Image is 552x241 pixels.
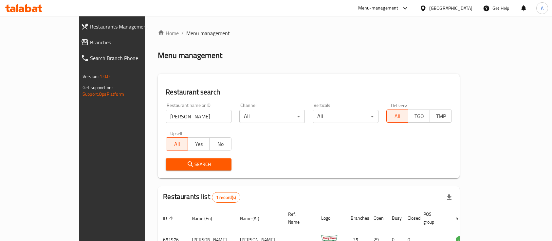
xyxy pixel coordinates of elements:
span: Search [171,160,226,169]
h2: Restaurants list [163,192,240,203]
span: Ref. Name [288,210,308,226]
span: Name (En) [192,214,221,222]
button: TMP [430,110,451,123]
nav: breadcrumb [158,29,460,37]
h2: Restaurant search [166,87,452,97]
button: No [209,137,231,151]
div: Total records count [212,192,240,203]
button: All [166,137,188,151]
a: Restaurants Management [76,19,172,34]
span: ID [163,214,175,222]
th: Closed [402,208,418,228]
span: A [541,5,543,12]
span: TMP [432,111,449,121]
span: Search Branch Phone [90,54,166,62]
label: Upsell [170,131,182,135]
div: Menu-management [358,4,398,12]
span: Menu management [186,29,230,37]
span: 1 record(s) [212,194,240,201]
th: Open [368,208,387,228]
span: All [389,111,406,121]
th: Busy [387,208,402,228]
span: All [169,139,185,149]
span: Get support on: [83,83,113,92]
li: / [181,29,184,37]
span: Name (Ar) [240,214,268,222]
th: Branches [345,208,368,228]
span: No [212,139,229,149]
h2: Menu management [158,50,222,61]
span: Yes [191,139,207,149]
button: TGO [408,110,430,123]
input: Search for restaurant name or ID.. [166,110,231,123]
a: Support.OpsPlatform [83,90,124,98]
label: Delivery [391,103,407,108]
span: Restaurants Management [90,23,166,30]
div: Export file [441,190,457,205]
button: Yes [188,137,210,151]
span: POS group [423,210,443,226]
a: Branches [76,34,172,50]
span: Branches [90,38,166,46]
div: All [313,110,378,123]
th: Logo [316,208,345,228]
span: Status [456,214,477,222]
div: All [239,110,305,123]
button: All [386,110,408,123]
span: 1.0.0 [100,72,110,81]
a: Search Branch Phone [76,50,172,66]
button: Search [166,158,231,171]
span: Version: [83,72,99,81]
div: [GEOGRAPHIC_DATA] [429,5,472,12]
span: TGO [411,111,427,121]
